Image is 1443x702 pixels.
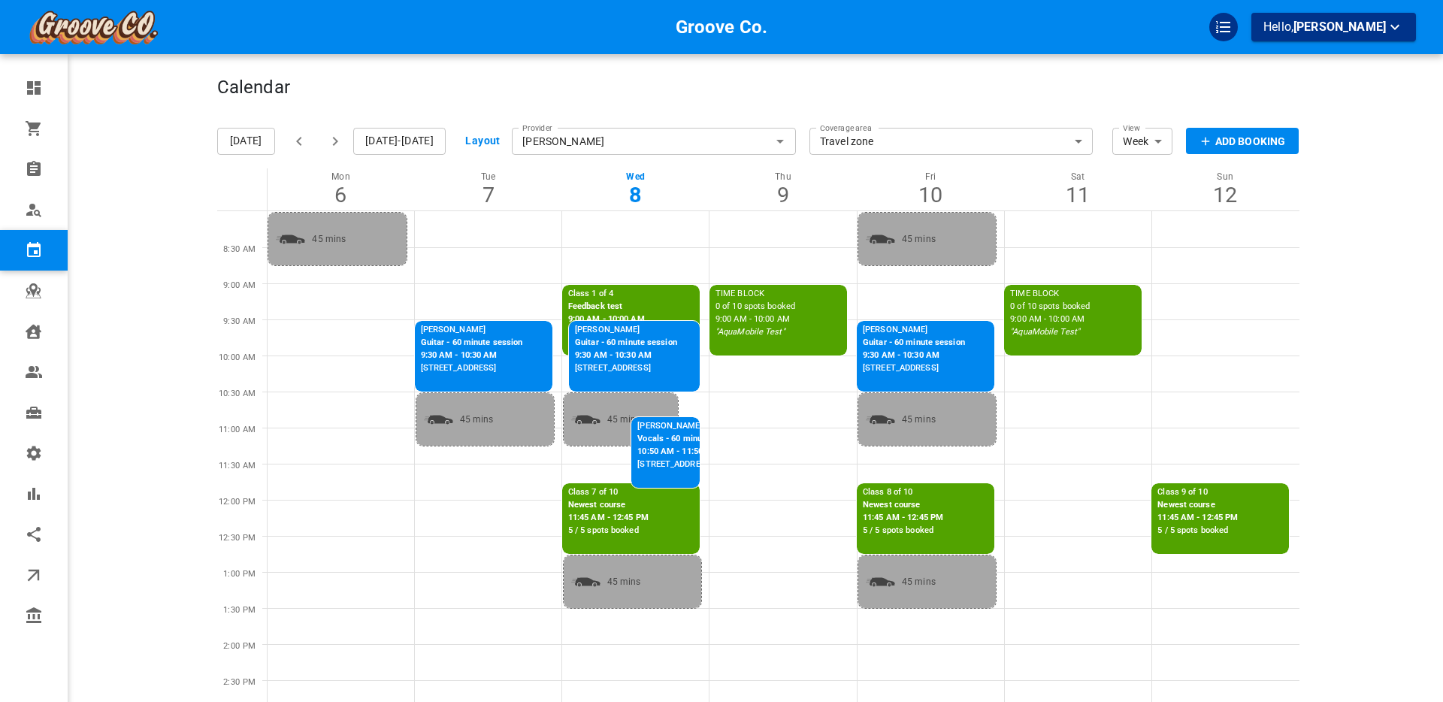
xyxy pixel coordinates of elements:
p: 9:00 AM - 10:00 AM [568,313,645,326]
button: Open [770,131,791,152]
p: Sat [1004,171,1151,182]
p: Class 1 of 4 [568,288,645,301]
div: 11 [1004,182,1151,208]
p: 5 / 5 spots booked [863,525,943,537]
p: Class 8 of 10 [863,486,943,499]
p: Wed [562,171,709,182]
p: Hello, [1263,18,1404,37]
span: 10:00 AM [219,353,256,362]
span: 12:30 PM [219,533,256,543]
div: 12 [1151,182,1299,208]
p: 45 mins [570,412,641,428]
span: 1:30 PM [223,605,256,615]
p: [PERSON_NAME] [863,324,965,337]
span: 9:30 AM [223,316,256,326]
div: 6 [268,182,415,208]
span: 9:00 AM [223,280,256,290]
span: [PERSON_NAME] [1293,20,1386,34]
label: View [1123,116,1140,134]
p: Sun [1151,171,1299,182]
p: Feedback test [568,301,645,313]
p: [STREET_ADDRESS] [863,362,965,375]
span: 11:00 AM [219,425,256,434]
p: Guitar - 60 minute session [421,337,523,349]
p: 45 mins [864,231,936,247]
p: 9:30 AM - 10:30 AM [421,349,523,362]
span: 1:00 PM [223,569,256,579]
p: 45 mins [864,574,936,590]
div: 9 [709,182,857,208]
p: TIME BLOCK 0 of 10 spots booked 9:00 AM - 10:00 AM [1010,288,1090,338]
p: [PERSON_NAME] [637,420,742,433]
h6: Groove Co. [676,13,768,41]
div: Travel zone [809,134,1094,149]
p: [STREET_ADDRESS] [421,362,523,375]
p: [PERSON_NAME] [421,324,523,337]
p: 10:50 AM - 11:50 AM [637,446,742,458]
span: 12:00 PM [219,497,256,507]
span: 2:00 PM [223,641,256,651]
p: Tue [415,171,562,182]
span: 8:30 AM [223,244,256,254]
button: Add Booking [1186,128,1299,154]
p: 11:45 AM - 12:45 PM [863,512,943,525]
p: TIME BLOCK 0 of 10 spots booked 9:00 AM - 10:00 AM [715,288,795,338]
p: [PERSON_NAME] [575,324,677,337]
p: 45 mins [274,231,346,247]
div: 7 [415,182,562,208]
p: Vocals - 60 minute session [637,433,742,446]
p: Mon [268,171,415,182]
p: Fri [857,171,1004,182]
span: 11:30 AM [219,461,256,471]
i: "AquaMobile Test" [715,327,785,337]
p: Newest course [568,499,649,512]
label: Coverage area [820,116,872,134]
p: Newest course [863,499,943,512]
button: Hello,[PERSON_NAME] [1251,13,1416,41]
i: "AquaMobile Test" [1010,327,1080,337]
p: 45 mins [864,412,936,428]
p: [STREET_ADDRESS] [637,458,742,471]
p: Thu [709,171,857,182]
label: Provider [522,116,552,134]
p: Class 9 of 10 [1157,486,1238,499]
p: [STREET_ADDRESS] [575,362,677,375]
span: 2:30 PM [223,677,256,687]
p: 45 mins [422,412,494,428]
p: 5 / 5 spots booked [1157,525,1238,537]
img: company-logo [27,8,159,46]
p: 11:45 AM - 12:45 PM [1157,512,1238,525]
p: Guitar - 60 minute session [863,337,965,349]
p: 5 / 5 spots booked [568,525,649,537]
p: Guitar - 60 minute session [575,337,677,349]
button: [DATE]-[DATE] [353,128,446,155]
div: QuickStart Guide [1209,13,1238,41]
p: Add Booking [1215,134,1285,150]
p: Class 7 of 10 [568,486,649,499]
h4: Calendar [217,77,290,99]
p: Newest course [1157,499,1238,512]
div: Week [1112,134,1172,149]
span: 10:30 AM [219,389,256,398]
p: 9:30 AM - 10:30 AM [575,349,677,362]
p: 11:45 AM - 12:45 PM [568,512,649,525]
button: Layout [465,132,500,150]
div: 10 [857,182,1004,208]
button: [DATE] [217,128,275,155]
p: 45 mins [570,574,641,590]
div: 8 [562,182,709,208]
p: 9:30 AM - 10:30 AM [863,349,965,362]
